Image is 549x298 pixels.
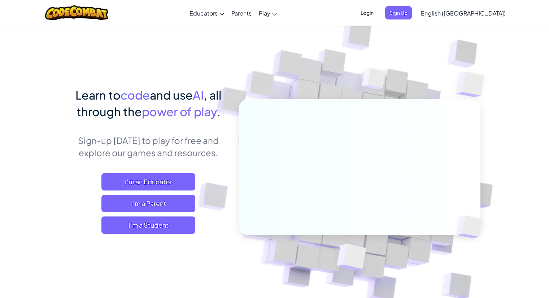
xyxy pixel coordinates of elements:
[101,195,195,212] a: I'm a Parent
[255,3,280,23] a: Play
[193,88,204,102] span: AI
[150,88,193,102] span: and use
[186,3,228,23] a: Educators
[385,6,412,19] button: Sign Up
[319,228,383,288] img: Overlap cubes
[121,88,150,102] span: code
[142,104,217,119] span: power of play
[348,54,400,108] img: Overlap cubes
[356,6,378,19] button: Login
[445,201,499,253] img: Overlap cubes
[45,5,108,20] img: CodeCombat logo
[69,134,228,159] p: Sign-up [DATE] to play for free and explore our games and resources.
[189,9,218,17] span: Educators
[75,88,121,102] span: Learn to
[101,216,195,234] button: I'm a Student
[259,9,270,17] span: Play
[417,3,509,23] a: English ([GEOGRAPHIC_DATA])
[442,54,504,115] img: Overlap cubes
[228,3,255,23] a: Parents
[217,104,221,119] span: .
[101,173,195,190] a: I'm an Educator
[421,9,506,17] span: English ([GEOGRAPHIC_DATA])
